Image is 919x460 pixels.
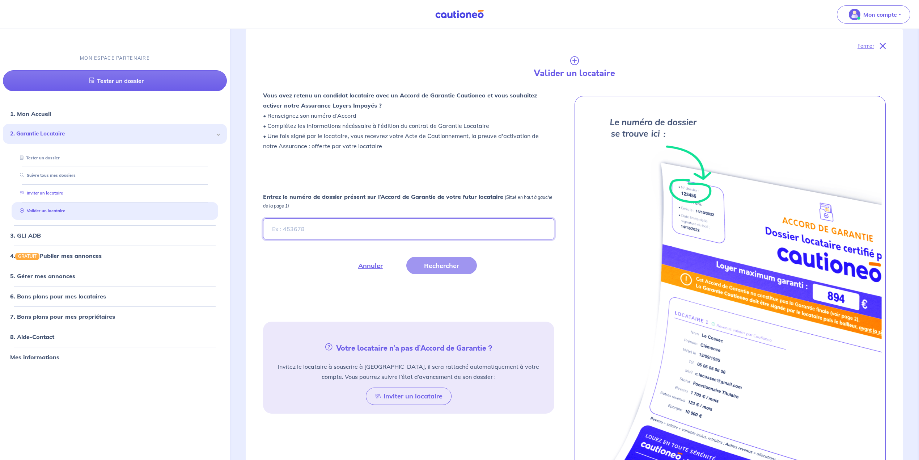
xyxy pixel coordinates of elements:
[10,313,115,320] a: 7. Bons plans pour mes propriétaires
[12,152,218,164] div: Tester un dossier
[849,9,860,20] img: illu_account_valid_menu.svg
[17,208,65,213] a: Valider un locataire
[263,193,503,200] strong: Entrez le numéro de dossier présent sur l’Accord de Garantie de votre futur locataire
[432,10,487,19] img: Cautioneo
[3,228,227,243] div: 3. GLI ADB
[17,155,60,160] a: Tester un dossier
[863,10,897,19] p: Mon compte
[857,41,874,51] p: Fermer
[10,293,106,300] a: 6. Bons plans pour mes locataires
[3,330,227,344] div: 8. Aide-Contact
[416,68,732,79] h4: Valider un locataire
[3,124,227,144] div: 2. Garantie Locataire
[263,92,537,109] strong: Vous avez retenu un candidat locataire avec un Accord de Garantie Cautioneo et vous souhaitez act...
[80,55,150,62] p: MON ESPACE PARTENAIRE
[3,309,227,324] div: 7. Bons plans pour mes propriétaires
[10,354,59,361] a: Mes informations
[837,5,910,24] button: illu_account_valid_menu.svgMon compte
[366,388,452,405] button: Inviter un locataire
[10,272,75,280] a: 5. Gérer mes annonces
[10,110,51,117] a: 1. Mon Accueil
[12,170,218,181] div: Suivre tous mes dossiers
[272,361,546,382] p: Invitez le locataire à souscrire à [GEOGRAPHIC_DATA], il sera rattaché automatiquement à votre co...
[17,191,63,196] a: Inviter un locataire
[3,248,227,263] div: 4.GRATUITPublier mes annonces
[10,232,41,239] a: 3. GLI ADB
[12,187,218,199] div: Inviter un locataire
[263,218,554,239] input: Ex : 453678
[3,269,227,283] div: 5. Gérer mes annonces
[3,350,227,364] div: Mes informations
[12,205,218,217] div: Valider un locataire
[10,130,214,138] span: 2. Garantie Locataire
[10,333,54,340] a: 8. Aide-Contact
[3,70,227,91] a: Tester un dossier
[17,173,76,178] a: Suivre tous mes dossiers
[340,257,401,274] button: Annuler
[3,106,227,121] div: 1. Mon Accueil
[266,342,551,353] h5: Votre locataire n’a pas d’Accord de Garantie ?
[10,252,102,259] a: 4.GRATUITPublier mes annonces
[263,90,554,151] p: • Renseignez son numéro d’Accord • Complétez les informations nécéssaire à l'édition du contrat d...
[3,289,227,304] div: 6. Bons plans pour mes locataires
